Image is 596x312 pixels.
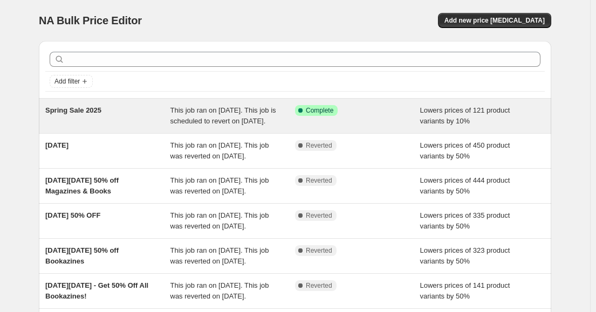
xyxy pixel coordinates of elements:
span: [DATE][DATE] - Get 50% Off All Bookazines! [45,281,148,300]
span: Complete [306,106,333,115]
span: This job ran on [DATE]. This job was reverted on [DATE]. [170,211,269,230]
span: Lowers prices of 323 product variants by 50% [420,246,510,265]
span: Reverted [306,211,332,220]
span: [DATE] 50% OFF [45,211,100,219]
span: [DATE][DATE] 50% off Bookazines [45,246,119,265]
span: NA Bulk Price Editor [39,15,142,26]
span: Add filter [54,77,80,86]
button: Add filter [50,75,93,88]
span: Add new price [MEDICAL_DATA] [444,16,545,25]
span: This job ran on [DATE]. This job was reverted on [DATE]. [170,141,269,160]
span: This job ran on [DATE]. This job is scheduled to revert on [DATE]. [170,106,276,125]
span: [DATE][DATE] 50% off Magazines & Books [45,176,119,195]
span: Lowers prices of 121 product variants by 10% [420,106,510,125]
span: This job ran on [DATE]. This job was reverted on [DATE]. [170,281,269,300]
span: Lowers prices of 141 product variants by 50% [420,281,510,300]
span: Reverted [306,141,332,150]
span: Spring Sale 2025 [45,106,101,114]
span: Lowers prices of 450 product variants by 50% [420,141,510,160]
span: [DATE] [45,141,68,149]
span: Lowers prices of 444 product variants by 50% [420,176,510,195]
span: This job ran on [DATE]. This job was reverted on [DATE]. [170,246,269,265]
span: This job ran on [DATE]. This job was reverted on [DATE]. [170,176,269,195]
span: Reverted [306,176,332,185]
span: Reverted [306,246,332,255]
span: Reverted [306,281,332,290]
button: Add new price [MEDICAL_DATA] [438,13,551,28]
span: Lowers prices of 335 product variants by 50% [420,211,510,230]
